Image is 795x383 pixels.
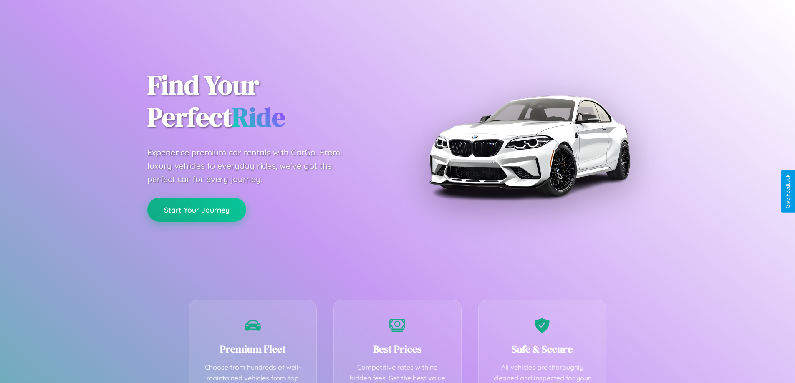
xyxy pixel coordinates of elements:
span: Ride [232,99,285,135]
h3: Best Prices [346,342,449,356]
h3: Safe & Secure [491,342,593,356]
h1: Find Your Perfect [147,69,385,133]
h3: Premium Fleet [202,342,304,356]
button: Start Your Journey [147,198,246,222]
div: Give Feedback [785,175,791,208]
img: Premium BMW car rental vehicle [425,42,633,250]
p: Experience premium car rentals with CarGo. From luxury vehicles to everyday rides, we've got the ... [147,146,356,186]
